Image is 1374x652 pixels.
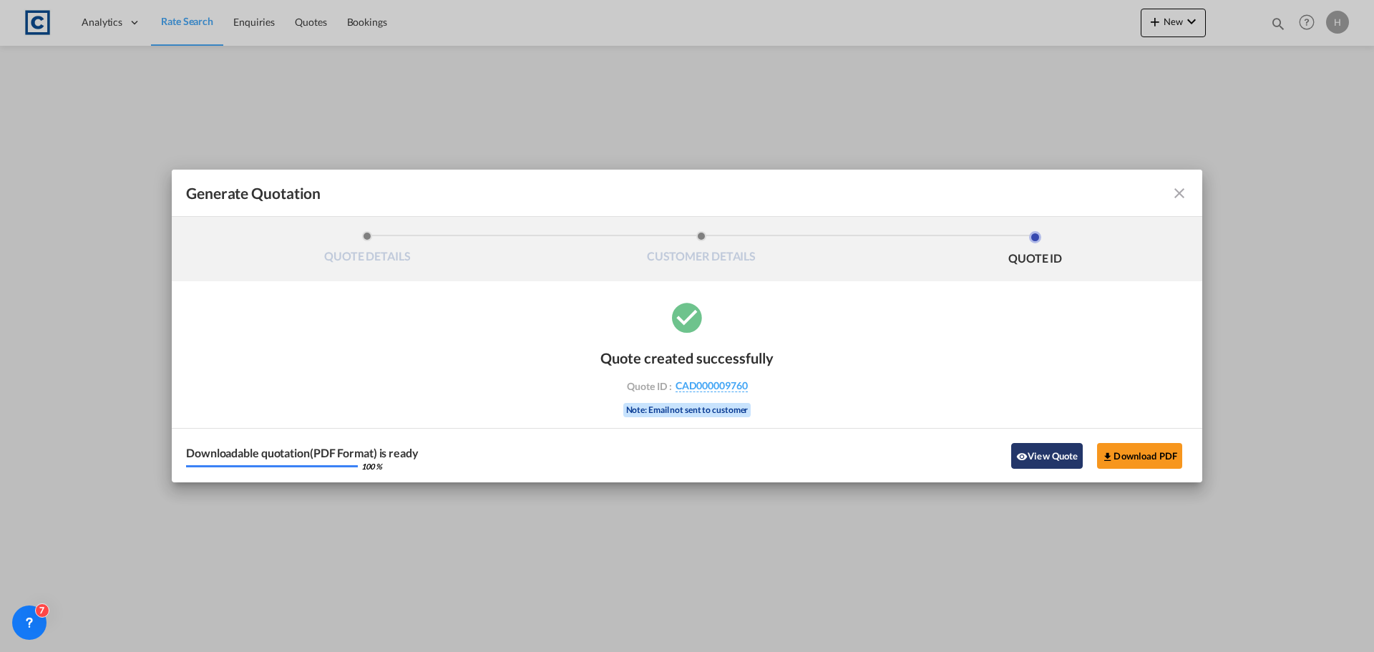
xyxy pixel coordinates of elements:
[1102,451,1114,462] md-icon: icon-download
[361,462,382,470] div: 100 %
[1016,451,1028,462] md-icon: icon-eye
[604,379,770,392] div: Quote ID :
[1011,443,1083,469] button: icon-eyeView Quote
[172,170,1202,482] md-dialog: Generate QuotationQUOTE ...
[186,184,321,203] span: Generate Quotation
[669,299,705,335] md-icon: icon-checkbox-marked-circle
[1171,185,1188,202] md-icon: icon-close fg-AAA8AD cursor m-0
[200,231,535,270] li: QUOTE DETAILS
[1097,443,1182,469] button: Download PDF
[186,447,419,459] div: Downloadable quotation(PDF Format) is ready
[535,231,869,270] li: CUSTOMER DETAILS
[868,231,1202,270] li: QUOTE ID
[676,379,748,392] span: CAD000009760
[623,403,751,417] div: Note: Email not sent to customer
[600,349,774,366] div: Quote created successfully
